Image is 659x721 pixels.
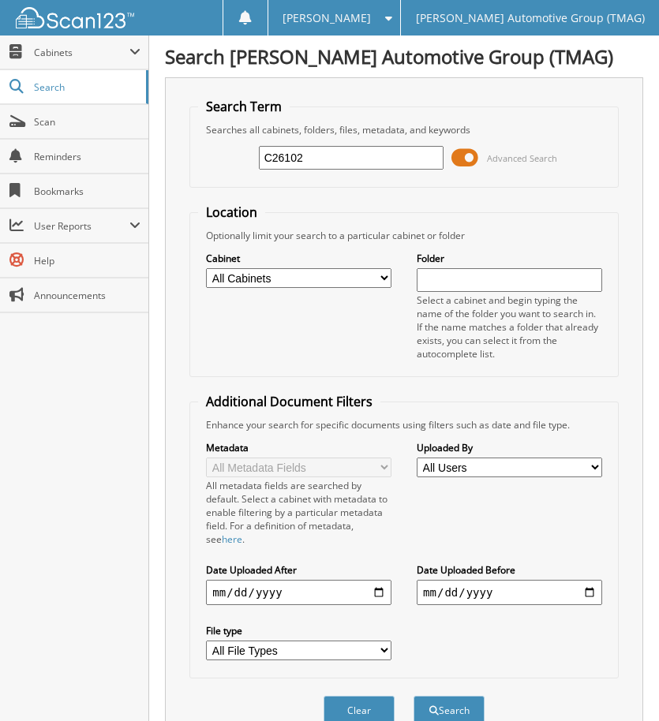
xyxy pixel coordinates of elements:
legend: Additional Document Filters [198,393,380,410]
a: here [222,532,242,546]
img: scan123-logo-white.svg [16,7,134,28]
span: User Reports [34,219,129,233]
div: All metadata fields are searched by default. Select a cabinet with metadata to enable filtering b... [206,479,391,546]
label: Uploaded By [417,441,602,454]
label: Cabinet [206,252,391,265]
legend: Location [198,204,265,221]
input: start [206,580,391,605]
div: Select a cabinet and begin typing the name of the folder you want to search in. If the name match... [417,293,602,360]
span: Advanced Search [487,152,557,164]
label: Metadata [206,441,391,454]
span: Search [34,80,138,94]
span: Help [34,254,140,267]
span: Bookmarks [34,185,140,198]
span: Announcements [34,289,140,302]
h1: Search [PERSON_NAME] Automotive Group (TMAG) [165,43,643,69]
span: [PERSON_NAME] [283,13,371,23]
input: end [417,580,602,605]
label: File type [206,624,391,637]
label: Date Uploaded After [206,563,391,577]
div: Optionally limit your search to a particular cabinet or folder [198,229,609,242]
label: Folder [417,252,602,265]
span: [PERSON_NAME] Automotive Group (TMAG) [416,13,645,23]
div: Searches all cabinets, folders, files, metadata, and keywords [198,123,609,136]
span: Reminders [34,150,140,163]
legend: Search Term [198,98,290,115]
label: Date Uploaded Before [417,563,602,577]
div: Enhance your search for specific documents using filters such as date and file type. [198,418,609,431]
iframe: Chat Widget [580,645,659,721]
span: Scan [34,115,140,129]
span: Cabinets [34,46,129,59]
